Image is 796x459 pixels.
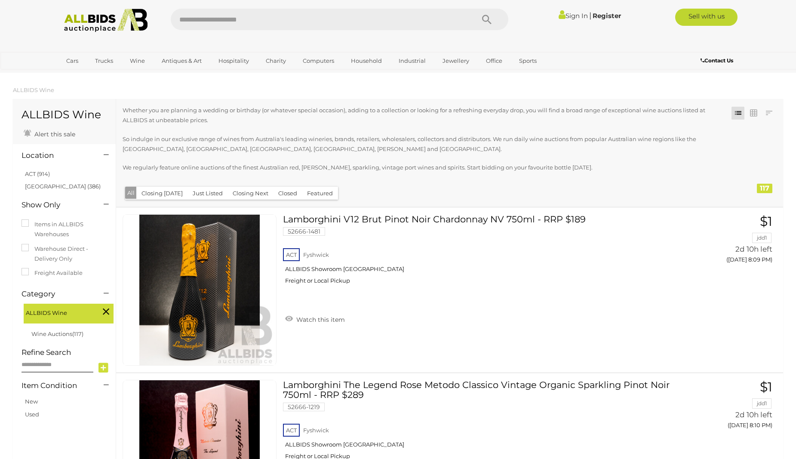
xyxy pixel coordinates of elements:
a: ACT (914) [25,170,50,177]
span: Watch this item [294,316,345,323]
button: Closing Next [227,187,274,200]
h1: ALLBIDS Wine [22,109,107,121]
a: Sign In [559,12,588,20]
h4: Refine Search [22,348,114,357]
a: Lamborghini V12 Brut Pinot Noir Chardonnay NV 750ml - RRP $189 52666-1481 ACT Fyshwick ALLBIDS Sh... [289,214,666,291]
img: 52666-1481a.jpg [124,215,275,365]
a: Alert this sale [22,127,77,140]
a: Antiques & Art [156,54,207,68]
button: Just Listed [187,187,228,200]
span: $1 [760,213,772,229]
a: $1 jdd1 2d 10h left ([DATE] 8:09 PM) [679,214,774,268]
a: Wine [124,54,151,68]
p: Whether you are planning a wedding or birthday (or whatever special occasion), adding to a collec... [123,105,716,126]
a: [GEOGRAPHIC_DATA] [61,68,133,82]
a: Sports [513,54,542,68]
a: [GEOGRAPHIC_DATA] (386) [25,183,101,190]
a: Sell with us [675,9,738,26]
a: Used [25,411,39,418]
a: New [25,398,38,405]
span: ALLBIDS Wine [26,306,90,318]
span: $1 [760,379,772,395]
a: Register [593,12,621,20]
h4: Category [22,290,91,298]
img: Allbids.com.au [59,9,153,32]
button: Featured [302,187,338,200]
h4: Show Only [22,201,91,209]
a: Contact Us [701,56,735,65]
a: $1 jdd1 2d 10h left ([DATE] 8:10 PM) [679,380,774,434]
a: Industrial [393,54,431,68]
label: Warehouse Direct - Delivery Only [22,244,107,264]
a: Cars [61,54,84,68]
label: Items in ALLBIDS Warehouses [22,219,107,240]
h4: Item Condition [22,382,91,390]
a: Hospitality [213,54,255,68]
a: Computers [297,54,340,68]
a: Household [345,54,387,68]
a: Office [480,54,508,68]
a: Charity [260,54,292,68]
button: All [125,187,137,199]
button: Closing [DATE] [136,187,188,200]
span: | [589,11,591,20]
div: 117 [757,184,772,193]
a: Watch this item [283,312,347,325]
p: So indulge in our exclusive range of wines from Australia's leading wineries, brands, retailers, ... [123,134,716,154]
span: Alert this sale [32,130,75,138]
span: (117) [72,330,83,337]
a: Jewellery [437,54,475,68]
a: Trucks [89,54,119,68]
b: Contact Us [701,57,733,64]
label: Freight Available [22,268,83,278]
button: Closed [273,187,302,200]
button: Search [465,9,508,30]
h4: Location [22,151,91,160]
a: Wine Auctions(117) [31,330,83,337]
p: We regularly feature online auctions of the finest Australian red, [PERSON_NAME], sparkling, vint... [123,163,716,173]
a: ALLBIDS Wine [13,86,54,93]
